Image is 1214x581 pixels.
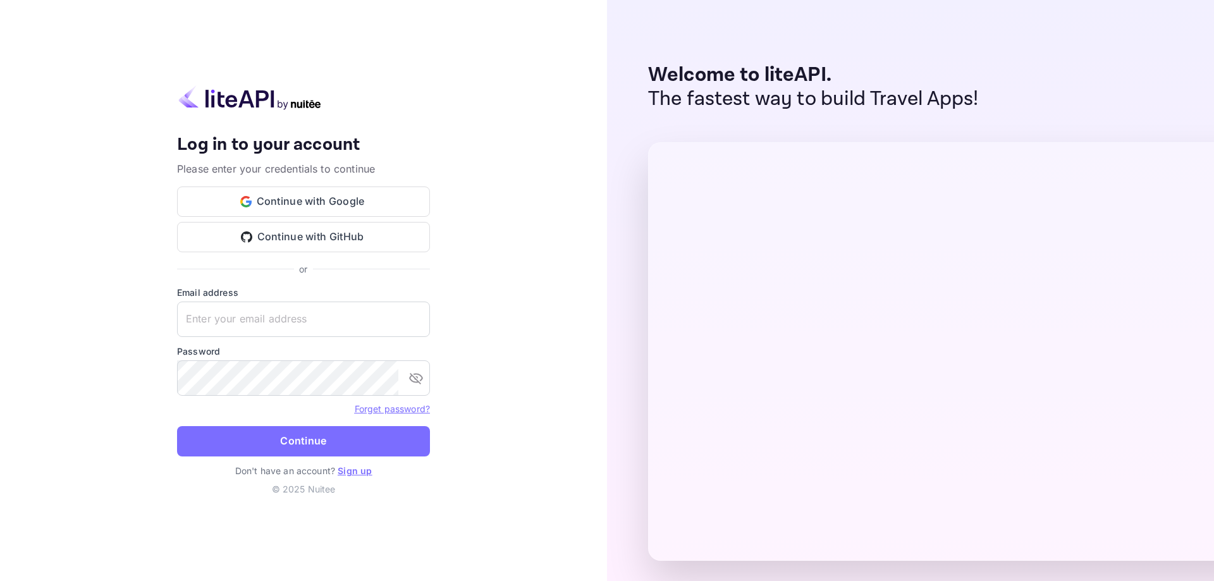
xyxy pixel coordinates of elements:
p: The fastest way to build Travel Apps! [648,87,979,111]
label: Password [177,345,430,358]
a: Sign up [338,465,372,476]
button: Continue with GitHub [177,222,430,252]
label: Email address [177,286,430,299]
p: or [299,262,307,276]
a: Forget password? [355,403,430,414]
button: toggle password visibility [403,365,429,391]
a: Forget password? [355,402,430,415]
img: liteapi [177,85,322,110]
p: Don't have an account? [177,464,430,477]
input: Enter your email address [177,302,430,337]
h4: Log in to your account [177,134,430,156]
p: Welcome to liteAPI. [648,63,979,87]
p: © 2025 Nuitee [177,482,430,496]
p: Please enter your credentials to continue [177,161,430,176]
button: Continue [177,426,430,456]
button: Continue with Google [177,187,430,217]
